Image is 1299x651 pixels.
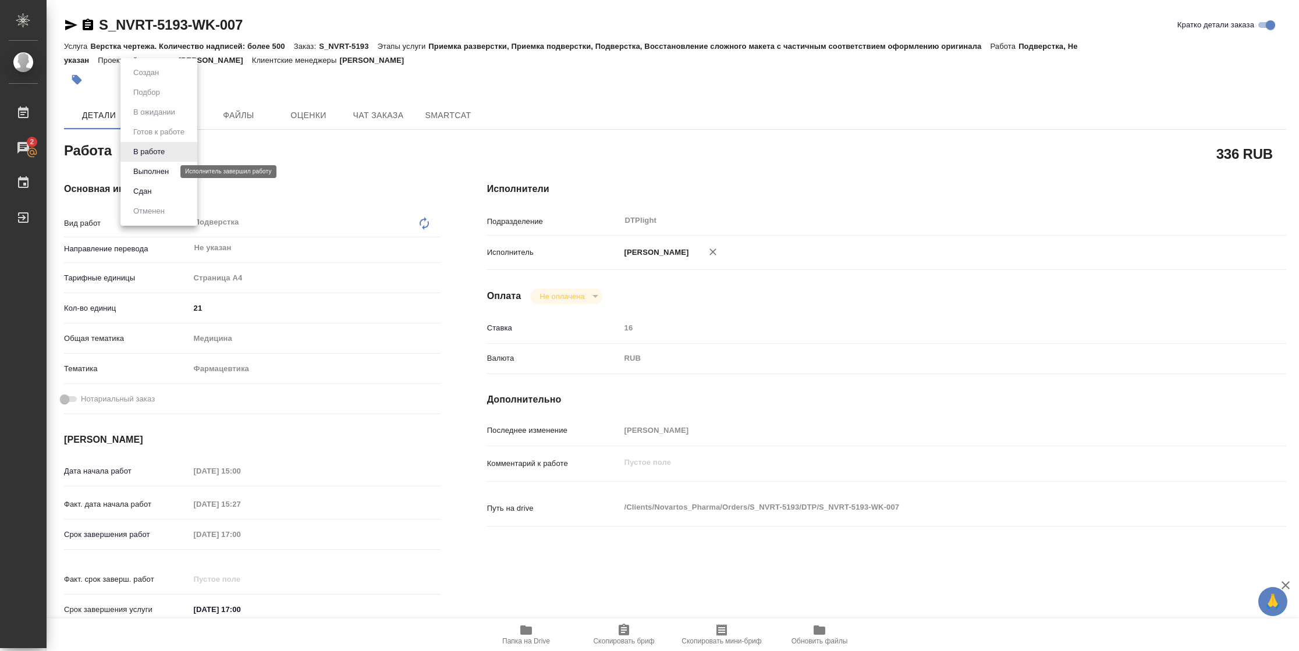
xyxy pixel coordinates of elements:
button: Отменен [130,205,168,218]
button: В работе [130,145,168,158]
button: Выполнен [130,165,172,178]
button: Создан [130,66,162,79]
button: В ожидании [130,106,179,119]
button: Сдан [130,185,155,198]
button: Готов к работе [130,126,188,138]
button: Подбор [130,86,164,99]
